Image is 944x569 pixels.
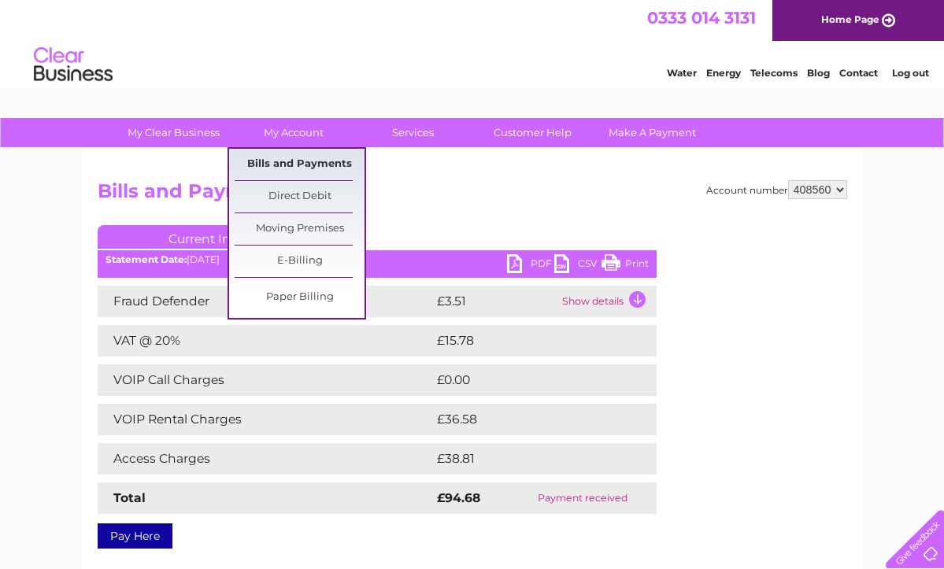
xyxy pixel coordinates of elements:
td: VAT @ 20% [98,325,433,357]
a: Bills and Payments [235,149,365,180]
b: Statement Date: [106,253,187,265]
a: CSV [554,254,602,277]
h2: Bills and Payments [98,180,847,210]
a: Pay Here [98,523,172,549]
a: Paper Billing [235,282,365,313]
td: Payment received [509,482,656,514]
a: Contact [839,67,878,79]
div: Account number [706,180,847,199]
a: 0333 014 3131 [647,8,756,28]
a: Direct Debit [235,181,365,212]
a: Blog [807,67,830,79]
td: Fraud Defender [98,286,433,317]
a: Services [348,118,478,147]
img: logo.png [33,41,113,89]
a: Water [667,67,697,79]
td: Show details [558,286,657,317]
a: Current Invoice [98,225,334,249]
div: Clear Business is a trading name of Verastar Limited (registered in [GEOGRAPHIC_DATA] No. 3667643... [101,9,845,76]
a: Print [602,254,649,277]
a: Energy [706,67,741,79]
div: [DATE] [98,254,657,265]
td: £0.00 [433,364,620,396]
a: Moving Premises [235,213,365,245]
a: Customer Help [468,118,598,147]
td: Access Charges [98,443,433,475]
a: Make A Payment [587,118,717,147]
a: E-Billing [235,246,365,277]
td: £38.81 [433,443,624,475]
a: My Account [228,118,358,147]
td: VOIP Rental Charges [98,404,433,435]
td: £36.58 [433,404,625,435]
strong: £94.68 [437,490,480,505]
a: PDF [507,254,554,277]
a: Log out [892,67,929,79]
a: My Clear Business [109,118,239,147]
td: £3.51 [433,286,558,317]
a: Telecoms [750,67,798,79]
td: £15.78 [433,325,624,357]
td: VOIP Call Charges [98,364,433,396]
strong: Total [113,490,146,505]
